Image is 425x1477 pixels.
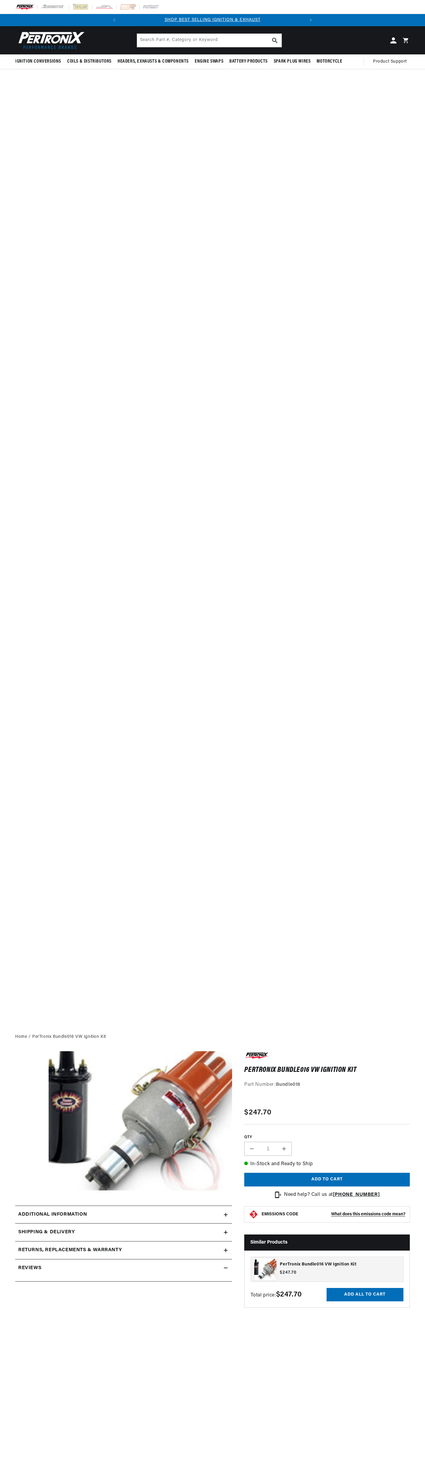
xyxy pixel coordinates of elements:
input: Search Part #, Category or Keyword [137,34,282,47]
span: Battery Products [229,58,268,65]
button: Add to cart [244,1173,410,1186]
strong: EMISSIONS CODE [262,1212,298,1217]
h1: PerTronix Bundle016 VW Ignition Kit [244,1067,410,1073]
summary: Battery Products [226,54,271,69]
span: Spark Plug Wires [274,58,311,65]
button: EMISSIONS CODEWhat does this emissions code mean? [262,1212,405,1217]
span: $247.70 [244,1107,272,1118]
button: Add all to cart [327,1288,403,1302]
button: Search Part #, Category or Keyword [268,34,282,47]
span: Engine Swaps [195,58,223,65]
summary: Ignition Conversions [15,54,64,69]
p: In-Stock and Ready to Ship [244,1160,410,1168]
div: Announcement [120,17,305,23]
span: Ignition Conversions [15,58,61,65]
div: Part Number: [244,1081,410,1089]
summary: Shipping & Delivery [15,1224,232,1241]
button: Translation missing: en.sections.announcements.next_announcement [305,14,317,26]
span: Product Support [373,58,407,65]
a: PerTronix Bundle016 VW Ignition Kit [32,1034,106,1040]
button: Translation missing: en.sections.announcements.previous_announcement [108,14,120,26]
h2: Shipping & Delivery [18,1228,75,1236]
summary: Reviews [15,1259,232,1277]
summary: Product Support [373,54,410,69]
div: 1 of 2 [120,17,305,23]
summary: Returns, Replacements & Warranty [15,1241,232,1259]
a: Home [15,1034,27,1040]
span: Headers, Exhausts & Components [118,58,189,65]
img: Emissions code [249,1210,259,1219]
strong: Bundle016 [276,1082,300,1087]
summary: Motorcycle [314,54,345,69]
media-gallery: Gallery Viewer [15,1051,232,1193]
h2: Reviews [18,1264,41,1272]
a: SHOP BEST SELLING IGNITION & EXHAUST [165,18,261,22]
nav: breadcrumbs [15,1034,410,1040]
h2: Returns, Replacements & Warranty [18,1246,122,1254]
summary: Spark Plug Wires [271,54,314,69]
span: Motorcycle [317,58,342,65]
h2: Additional information [18,1211,87,1219]
label: QTY [244,1135,410,1140]
strong: What does this emissions code mean? [331,1212,405,1217]
h2: Similar Products [244,1234,410,1251]
span: $247.70 [280,1269,296,1276]
summary: Engine Swaps [192,54,226,69]
a: [PHONE_NUMBER] [333,1192,380,1197]
span: Total price: [251,1293,302,1298]
p: Need help? Call us at [284,1191,380,1199]
span: Coils & Distributors [67,58,111,65]
strong: $247.70 [276,1291,302,1298]
summary: Headers, Exhausts & Components [115,54,192,69]
summary: Coils & Distributors [64,54,115,69]
img: Pertronix [15,30,85,51]
summary: Additional information [15,1206,232,1224]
